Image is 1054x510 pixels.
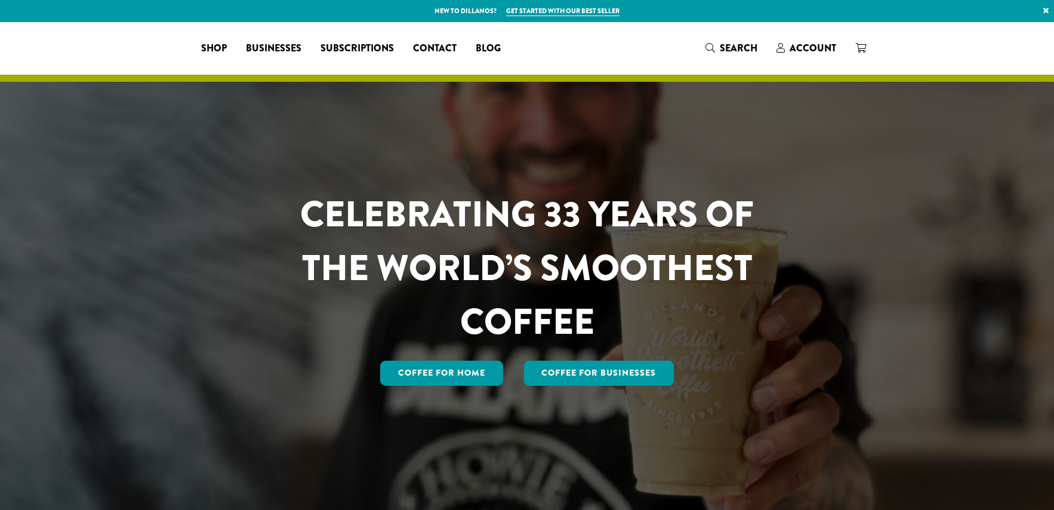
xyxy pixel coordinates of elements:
a: Shop [192,39,236,58]
span: Account [790,41,836,55]
a: Get started with our best seller [506,6,620,16]
span: Blog [476,41,501,56]
a: Search [696,38,767,58]
a: Coffee For Businesses [524,361,674,386]
h1: CELEBRATING 33 YEARS OF THE WORLD’S SMOOTHEST COFFEE [265,188,789,349]
span: Contact [413,41,457,56]
span: Subscriptions [320,41,394,56]
span: Businesses [246,41,301,56]
a: Coffee for Home [380,361,503,386]
span: Search [720,41,757,55]
span: Shop [201,41,227,56]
